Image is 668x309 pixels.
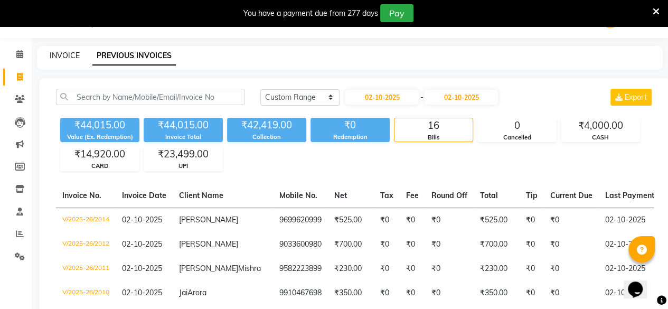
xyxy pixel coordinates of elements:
td: ₹0 [425,208,474,232]
td: ₹230.00 [328,257,374,281]
span: Total [480,191,498,200]
div: Value (Ex. Redemption) [60,133,139,142]
td: ₹0 [520,208,544,232]
td: ₹525.00 [474,208,520,232]
span: Current Due [550,191,592,200]
div: Collection [227,133,306,142]
span: Mobile No. [279,191,317,200]
span: Net [334,191,347,200]
td: ₹0 [400,281,425,305]
input: End Date [424,90,498,105]
div: ₹14,920.00 [61,147,139,162]
td: 9582223899 [273,257,328,281]
div: Invoice Total [144,133,223,142]
div: CASH [561,133,639,142]
span: 02-10-2025 [122,264,162,273]
div: ₹4,000.00 [561,118,639,133]
td: ₹0 [425,257,474,281]
input: Start Date [345,90,419,105]
td: ₹0 [374,208,400,232]
td: ₹0 [544,281,599,305]
td: ₹350.00 [474,281,520,305]
td: ₹350.00 [328,281,374,305]
td: ₹700.00 [474,232,520,257]
span: Fee [406,191,419,200]
div: Redemption [311,133,390,142]
td: 9699620999 [273,208,328,232]
td: ₹0 [520,281,544,305]
td: ₹0 [400,232,425,257]
span: [PERSON_NAME] [179,215,238,224]
span: Invoice Date [122,191,166,200]
div: ₹44,015.00 [144,118,223,133]
span: Export [625,92,647,102]
div: ₹23,499.00 [144,147,222,162]
td: ₹0 [544,257,599,281]
span: 02-10-2025 [122,215,162,224]
td: ₹0 [374,232,400,257]
td: ₹0 [374,257,400,281]
td: ₹525.00 [328,208,374,232]
span: 02-10-2025 [122,239,162,249]
td: ₹700.00 [328,232,374,257]
td: 9910467698 [273,281,328,305]
span: Jai [179,288,187,297]
td: V/2025-26/2014 [56,208,116,232]
td: ₹0 [400,257,425,281]
td: ₹0 [374,281,400,305]
button: Export [610,89,652,106]
td: V/2025-26/2012 [56,232,116,257]
span: Invoice No. [62,191,101,200]
input: Search by Name/Mobile/Email/Invoice No [56,89,244,105]
div: UPI [144,162,222,171]
td: ₹0 [520,232,544,257]
span: [PERSON_NAME] [179,239,238,249]
span: - [420,92,423,103]
span: Tax [380,191,393,200]
td: ₹0 [544,208,599,232]
td: V/2025-26/2011 [56,257,116,281]
span: [PERSON_NAME] [179,264,238,273]
td: ₹0 [400,208,425,232]
span: Arora [187,288,206,297]
div: 16 [394,118,473,133]
td: ₹0 [425,281,474,305]
span: Mishra [238,264,261,273]
div: Cancelled [478,133,556,142]
div: ₹42,419.00 [227,118,306,133]
td: ₹0 [425,232,474,257]
span: 02-10-2025 [122,288,162,297]
td: V/2025-26/2010 [56,281,116,305]
a: INVOICE [50,51,80,60]
td: 9033600980 [273,232,328,257]
div: You have a payment due from 277 days [243,8,378,19]
td: ₹0 [544,232,599,257]
span: Tip [526,191,538,200]
div: ₹0 [311,118,390,133]
span: Round Off [431,191,467,200]
td: ₹230.00 [474,257,520,281]
div: CARD [61,162,139,171]
button: Pay [380,4,413,22]
span: Client Name [179,191,223,200]
iframe: chat widget [624,267,657,298]
div: 0 [478,118,556,133]
a: PREVIOUS INVOICES [92,46,176,65]
div: ₹44,015.00 [60,118,139,133]
td: ₹0 [520,257,544,281]
div: Bills [394,133,473,142]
